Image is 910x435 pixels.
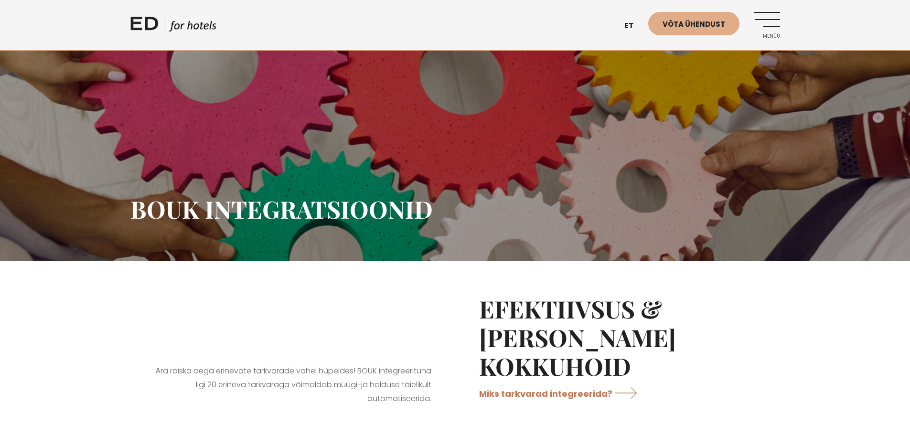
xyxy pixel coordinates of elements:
a: ED HOTELS [130,14,216,38]
p: Ära raiska aega erinevate tarkvarade vahel hüpeldes! BOUK integreerituna ligi 20 erineva tarkvara... [154,364,431,405]
h2: EFEKTIIVSUS & [PERSON_NAME] KOKKUHOID [479,295,756,381]
a: Miks tarkvarad integreerida? [479,381,646,406]
span: BOUK Integratsioonid [130,193,433,225]
a: Menüü [754,12,780,38]
span: Menüü [754,33,780,39]
a: Võta ühendust [648,12,739,35]
a: et [620,14,648,38]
